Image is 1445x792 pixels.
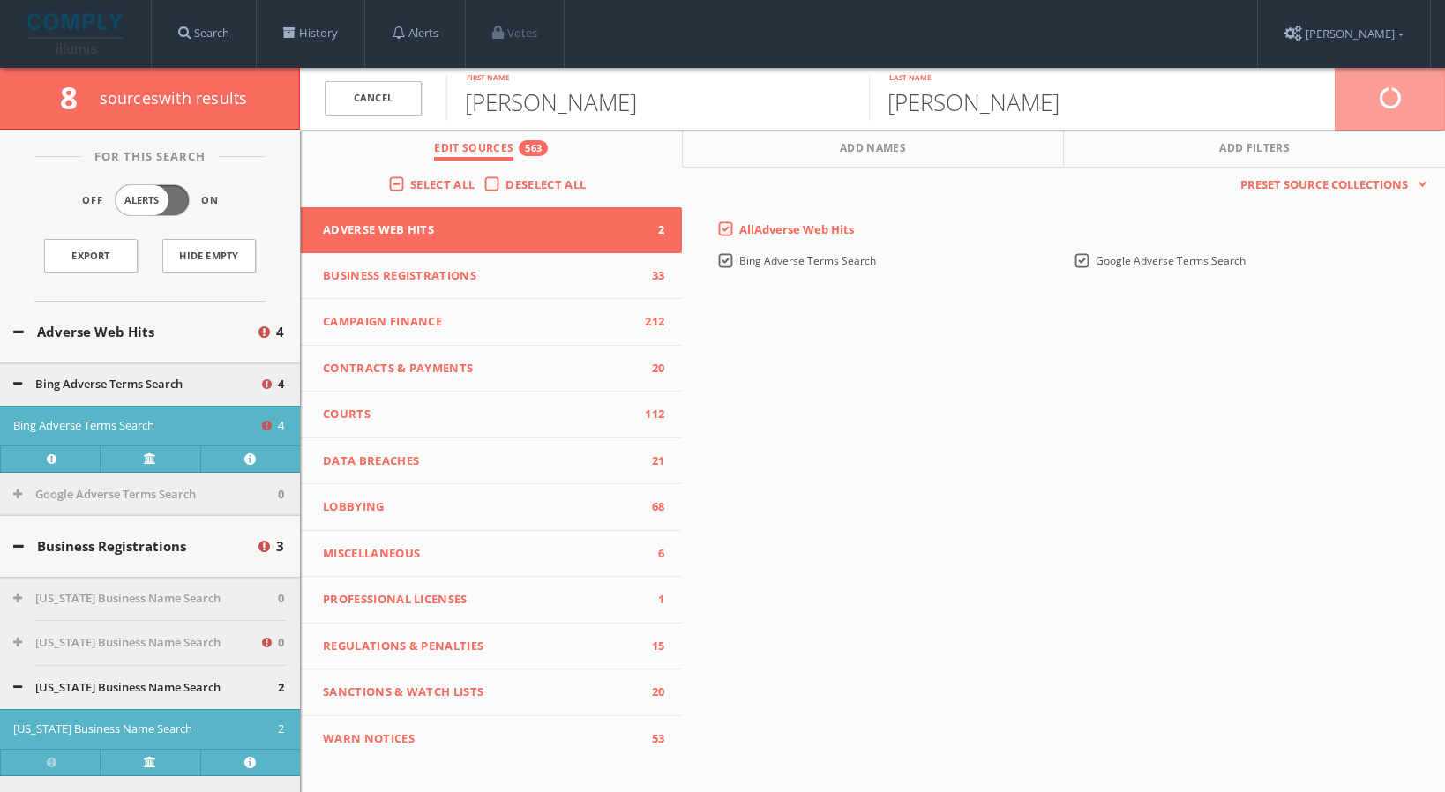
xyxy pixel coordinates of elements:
[13,536,256,557] button: Business Registrations
[301,299,682,346] button: Campaign Finance212
[739,221,854,237] span: All Adverse Web Hits
[638,221,664,239] span: 2
[638,591,664,609] span: 1
[82,193,103,208] span: Off
[638,267,664,285] span: 33
[301,624,682,670] button: Regulations & Penalties15
[278,376,284,393] span: 4
[301,716,682,762] button: WARN Notices53
[323,267,638,285] span: Business Registrations
[301,577,682,624] button: Professional Licenses1
[323,638,638,655] span: Regulations & Penalties
[434,140,513,161] span: Edit Sources
[13,417,259,435] button: Bing Adverse Terms Search
[60,77,93,118] span: 8
[13,634,259,652] button: [US_STATE] Business Name Search
[44,239,138,273] a: Export
[201,193,219,208] span: On
[323,452,638,470] span: Data Breaches
[1232,176,1427,194] button: Preset Source Collections
[638,545,664,563] span: 6
[323,684,638,701] span: Sanctions & Watch Lists
[301,207,682,253] button: Adverse Web Hits2
[301,438,682,485] button: Data Breaches21
[1096,253,1246,268] span: Google Adverse Terms Search
[301,669,682,716] button: Sanctions & Watch Lists20
[638,313,664,331] span: 212
[27,13,126,54] img: illumis
[301,346,682,392] button: Contracts & Payments20
[1219,140,1290,161] span: Add Filters
[13,721,278,738] button: [US_STATE] Business Name Search
[505,176,586,192] span: Deselect All
[276,536,284,557] span: 3
[638,498,664,516] span: 68
[81,148,219,166] span: For This Search
[278,634,284,652] span: 0
[739,253,876,268] span: Bing Adverse Terms Search
[638,360,664,377] span: 20
[100,87,248,108] span: source s with results
[1064,130,1445,168] button: Add Filters
[638,730,664,748] span: 53
[840,140,906,161] span: Add Names
[301,130,683,168] button: Edit Sources563
[638,684,664,701] span: 20
[278,590,284,608] span: 0
[323,360,638,377] span: Contracts & Payments
[278,417,284,435] span: 4
[13,376,259,393] button: Bing Adverse Terms Search
[323,498,638,516] span: Lobbying
[13,322,256,342] button: Adverse Web Hits
[323,406,638,423] span: Courts
[323,591,638,609] span: Professional Licenses
[301,484,682,531] button: Lobbying68
[323,730,638,748] span: WARN Notices
[323,313,638,331] span: Campaign Finance
[276,322,284,342] span: 4
[410,176,475,192] span: Select All
[301,253,682,300] button: Business Registrations33
[13,679,278,697] button: [US_STATE] Business Name Search
[638,638,664,655] span: 15
[13,590,278,608] button: [US_STATE] Business Name Search
[638,452,664,470] span: 21
[162,239,256,273] button: Hide Empty
[100,749,199,775] a: Verify at source
[301,531,682,578] button: Miscellaneous6
[100,445,199,472] a: Verify at source
[683,130,1065,168] button: Add Names
[323,221,638,239] span: Adverse Web Hits
[325,81,422,116] a: Cancel
[278,721,284,738] span: 2
[323,545,638,563] span: Miscellaneous
[519,140,548,156] div: 563
[301,392,682,438] button: Courts112
[278,486,284,504] span: 0
[278,679,284,697] span: 2
[1232,176,1417,194] span: Preset Source Collections
[638,406,664,423] span: 112
[13,486,278,504] button: Google Adverse Terms Search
